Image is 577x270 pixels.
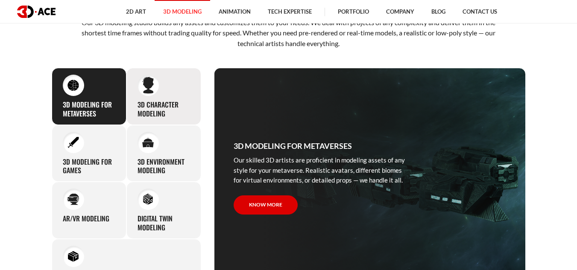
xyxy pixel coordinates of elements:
[63,157,115,175] h3: 3D modeling for games
[63,214,109,223] h3: AR/VR modeling
[234,195,298,215] a: Know more
[142,77,154,94] img: 3D character modeling
[63,100,115,118] h3: 3D Modeling for Metaverses
[78,17,499,49] p: Our 3D modeling studio builds any assets and customizes them to your needs. We deal with projects...
[67,194,79,205] img: AR/VR modeling
[138,100,190,118] h3: 3D character modeling
[67,250,79,262] img: 3D Product Modeling
[234,155,409,185] p: Our skilled 3D artists are proficient in modeling assets of any style for your metaverse. Realist...
[67,79,79,91] img: 3D Modeling for Metaverses
[17,6,56,18] img: logo dark
[142,137,154,148] img: 3D environment modeling
[138,157,190,175] h3: 3D environment modeling
[67,136,79,148] img: 3D modeling for games
[138,214,190,232] h3: Digital Twin modeling
[142,194,154,205] img: Digital Twin modeling
[234,140,352,152] h3: 3D Modeling for Metaverses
